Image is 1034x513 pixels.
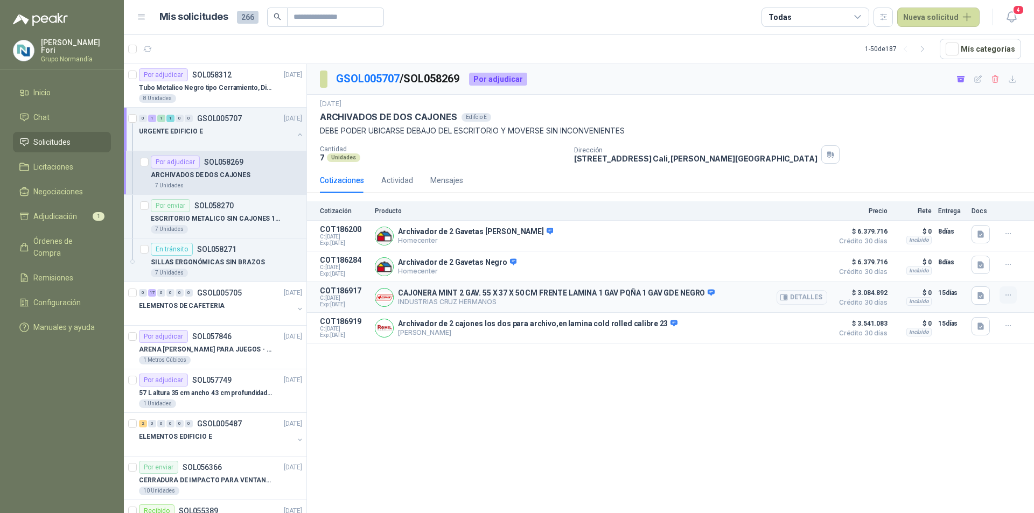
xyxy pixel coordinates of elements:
div: 0 [185,115,193,122]
p: 8 días [938,256,965,269]
p: Tubo Metalico Negro tipo Cerramiento, Diametro 1-1/2", Espesor 2mm, Longitud 6m [139,83,273,93]
div: 17 [148,289,156,297]
div: 0 [176,420,184,427]
img: Company Logo [375,319,393,337]
div: Edifcio E [462,113,491,122]
div: Cotizaciones [320,174,364,186]
a: Inicio [13,82,111,103]
p: Dirección [574,146,818,154]
p: [STREET_ADDRESS] Cali , [PERSON_NAME][GEOGRAPHIC_DATA] [574,154,818,163]
div: Unidades [327,153,360,162]
p: COT186200 [320,225,368,234]
a: En tránsitoSOL058271SILLAS ERGONÓMICAS SIN BRAZOS7 Unidades [124,238,306,282]
a: Chat [13,107,111,128]
div: Por adjudicar [139,68,188,81]
span: Crédito 30 días [834,269,888,275]
div: 0 [139,289,147,297]
div: 7 Unidades [151,269,188,277]
p: GSOL005707 [197,115,242,122]
span: Exp: [DATE] [320,271,368,277]
h1: Mis solicitudes [159,9,228,25]
span: Configuración [33,297,81,308]
div: 7 Unidades [151,225,188,234]
p: Cotización [320,207,368,215]
a: Licitaciones [13,157,111,177]
p: [DATE] [284,288,302,298]
div: Todas [768,11,791,23]
span: 266 [237,11,258,24]
a: Por adjudicarSOL057749[DATE] 57 L altura 35 cm ancho 43 cm profundidad 39 cm1 Unidades [124,369,306,413]
p: SOL057846 [192,333,232,340]
p: Cantidad [320,145,565,153]
p: [DATE] [284,375,302,385]
p: Entrega [938,207,965,215]
div: 2 [139,420,147,427]
p: URGENTE EDIFICIO E [139,127,203,137]
p: ARCHIVADOS DE DOS CAJONES [151,170,250,180]
p: / SOL058269 [336,71,460,87]
a: Solicitudes [13,132,111,152]
p: COT186919 [320,317,368,326]
span: 4 [1012,5,1024,15]
div: Por adjudicar [139,374,188,386]
span: Exp: [DATE] [320,332,368,339]
span: Negociaciones [33,186,83,198]
button: Mís categorías [940,39,1021,59]
p: $ 0 [894,286,932,299]
img: Company Logo [375,227,393,245]
p: Precio [834,207,888,215]
div: 7 Unidades [151,181,188,190]
p: 57 L altura 35 cm ancho 43 cm profundidad 39 cm [139,388,273,398]
span: Exp: [DATE] [320,240,368,247]
a: Por enviarSOL058270ESCRITORIO METALICO SIN CAJONES 1METRO * 0.60M7 Unidades [124,195,306,238]
p: SOL057749 [192,376,232,384]
a: Remisiones [13,268,111,288]
p: [DATE] [284,70,302,80]
p: [DATE] [284,419,302,429]
span: Inicio [33,87,51,99]
a: 0 17 0 0 0 0 GSOL005705[DATE] ELEMENTOS DE CAFETERIA [139,286,304,321]
span: Crédito 30 días [834,238,888,244]
span: Solicitudes [33,136,71,148]
p: [DATE] [284,114,302,124]
div: Por adjudicar [469,73,527,86]
p: ESCRITORIO METALICO SIN CAJONES 1METRO * 0.60M [151,214,285,224]
div: 1 [157,115,165,122]
a: Adjudicación1 [13,206,111,227]
p: [DATE] [284,332,302,342]
span: Crédito 30 días [834,299,888,306]
div: 10 Unidades [139,487,179,495]
a: Manuales y ayuda [13,317,111,338]
div: 0 [139,115,147,122]
a: Configuración [13,292,111,313]
span: C: [DATE] [320,264,368,271]
p: [DATE] [320,99,341,109]
p: 15 días [938,317,965,330]
p: GSOL005705 [197,289,242,297]
span: $ 6.379.716 [834,225,888,238]
span: Licitaciones [33,161,73,173]
div: Incluido [906,328,932,336]
span: $ 6.379.716 [834,256,888,269]
a: Por adjudicarSOL057846[DATE] ARENA [PERSON_NAME] PARA JUEGOS - SON [DEMOGRAPHIC_DATA].31 METROS C... [124,326,306,369]
p: ARENA [PERSON_NAME] PARA JUEGOS - SON [DEMOGRAPHIC_DATA].31 METROS CUBICOS [139,345,273,355]
div: 1 [166,115,174,122]
p: ELEMENTOS EDIFICIO E [139,432,212,442]
p: Homecenter [398,267,516,275]
div: 0 [157,289,165,297]
div: 0 [185,420,193,427]
p: $ 0 [894,317,932,330]
span: search [274,13,281,20]
p: [PERSON_NAME] Fori [41,39,111,54]
span: Órdenes de Compra [33,235,101,259]
p: SILLAS ERGONÓMICAS SIN BRAZOS [151,257,265,268]
p: [DATE] [284,462,302,473]
div: 1 [148,115,156,122]
span: Crédito 30 días [834,330,888,336]
a: 2 0 0 0 0 0 GSOL005487[DATE] ELEMENTOS EDIFICIO E [139,417,304,452]
div: 0 [185,289,193,297]
div: 1 - 50 de 187 [865,40,931,58]
img: Company Logo [375,289,393,306]
p: SOL058270 [194,202,234,209]
img: Company Logo [13,40,34,61]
